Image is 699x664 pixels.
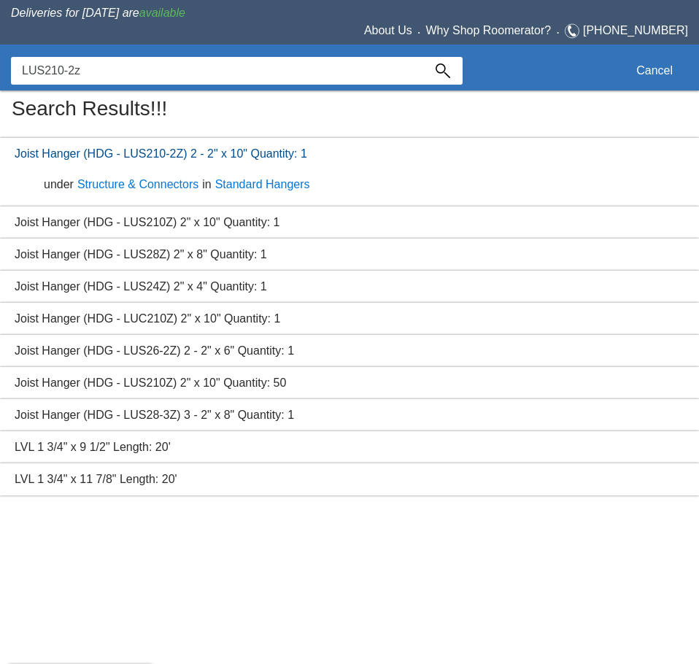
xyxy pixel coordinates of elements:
[364,24,412,36] a: About Us
[202,178,211,190] span: in
[426,24,552,36] a: Why Shop Roomerator?
[565,22,583,40] img: Telephone.svg
[15,312,280,325] a: Joist Hanger (HDG - LUC210Z) 2" x 10" Quantity: 1
[11,7,185,19] span: Deliveries for [DATE] are
[625,59,684,82] button: Cancel
[15,409,294,421] a: Joist Hanger (HDG - LUS28-3Z) 3 - 2" x 8" Quantity: 1
[11,57,423,85] input: Search...
[36,176,74,193] label: under
[551,29,565,36] span: •
[15,280,267,293] a: Joist Hanger (HDG - LUS24Z) 2" x 4" Quantity: 1
[436,63,450,78] img: Search_Icon.svg
[15,377,286,389] a: Joist Hanger (HDG - LUS210Z) 2" x 10" Quantity: 50
[212,178,314,190] a: Standard Hangers
[74,178,202,190] a: Structure & Connectors
[15,473,177,485] a: LVL 1 3/4" x 11 7/8" Length: 20'
[139,7,185,19] span: available
[15,441,171,453] a: LVL 1 3/4" x 9 1/2" Length: 20'
[15,147,307,160] a: Joist Hanger (HDG - LUS210-2Z) 2 - 2" x 10" Quantity: 1
[15,248,267,260] a: Joist Hanger (HDG - LUS28Z) 2" x 8" Quantity: 1
[412,29,426,36] span: •
[583,24,688,36] a: [PHONE_NUMBER]
[15,216,280,228] a: Joist Hanger (HDG - LUS210Z) 2" x 10" Quantity: 1
[15,344,294,357] a: Joist Hanger (HDG - LUS26-2Z) 2 - 2" x 6" Quantity: 1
